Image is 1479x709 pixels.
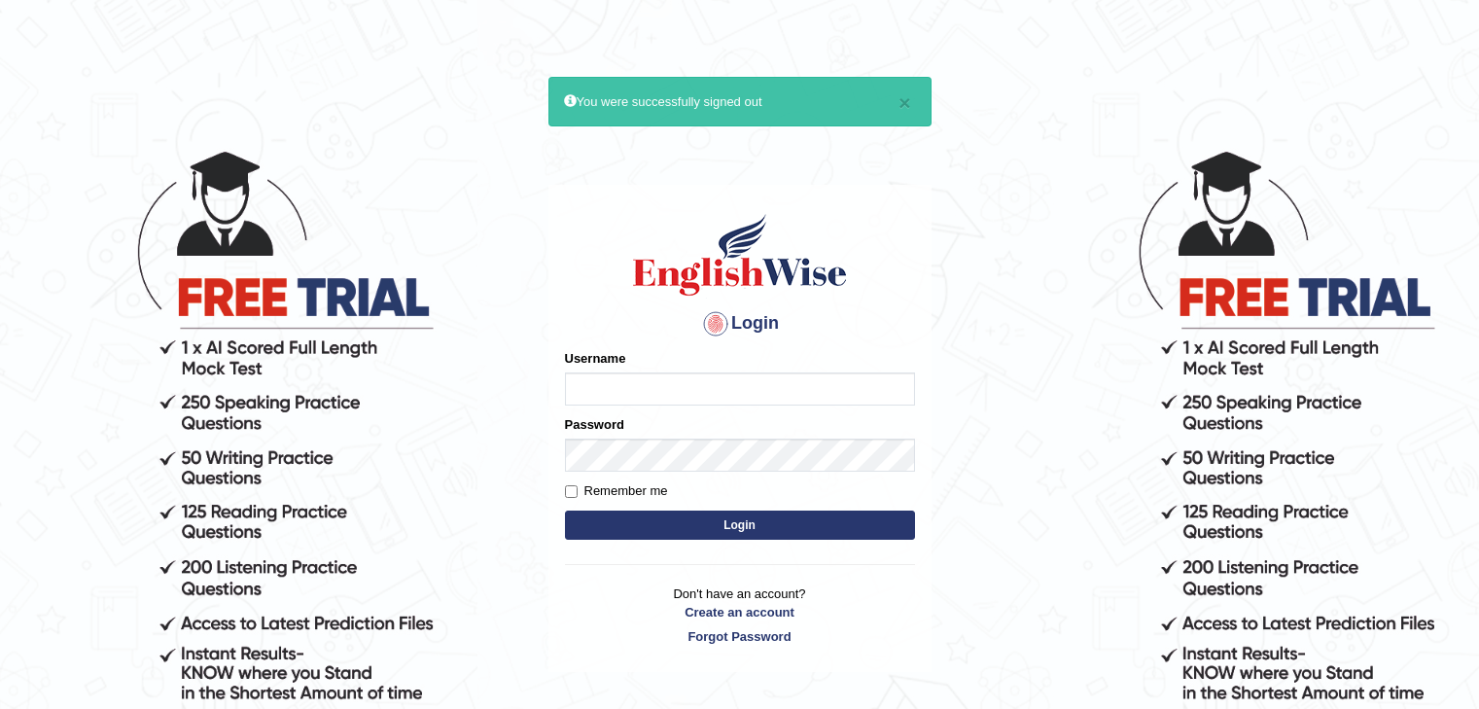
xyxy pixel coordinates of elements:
a: Forgot Password [565,627,915,646]
a: Create an account [565,603,915,621]
input: Remember me [565,485,578,498]
label: Username [565,349,626,368]
img: Logo of English Wise sign in for intelligent practice with AI [629,211,851,299]
button: × [898,92,910,113]
label: Password [565,415,624,434]
label: Remember me [565,481,668,501]
h4: Login [565,308,915,339]
div: You were successfully signed out [548,77,932,126]
button: Login [565,511,915,540]
p: Don't have an account? [565,585,915,645]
